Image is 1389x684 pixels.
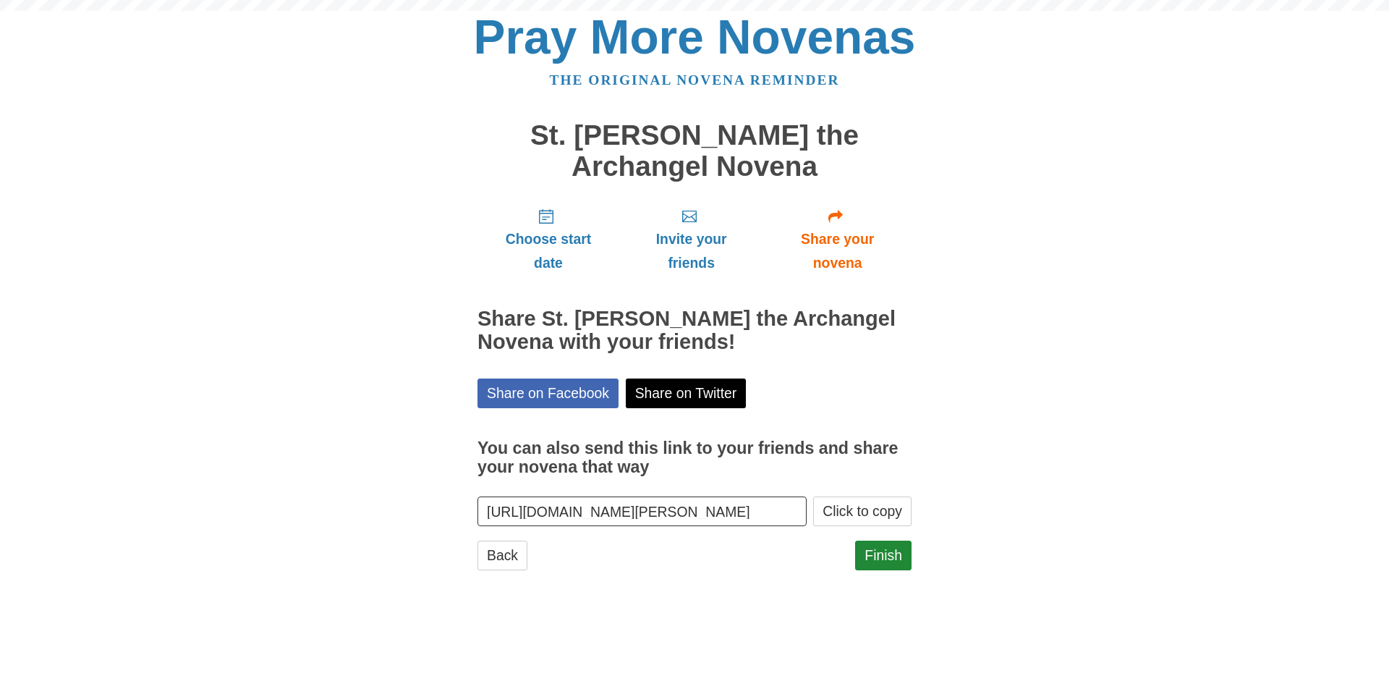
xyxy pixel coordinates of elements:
[855,541,912,570] a: Finish
[474,10,916,64] a: Pray More Novenas
[778,227,897,275] span: Share your novena
[763,196,912,282] a: Share your novena
[634,227,749,275] span: Invite your friends
[619,196,763,282] a: Invite your friends
[477,379,619,408] a: Share on Facebook
[477,120,912,182] h1: St. [PERSON_NAME] the Archangel Novena
[477,439,912,476] h3: You can also send this link to your friends and share your novena that way
[477,308,912,354] h2: Share St. [PERSON_NAME] the Archangel Novena with your friends!
[492,227,605,275] span: Choose start date
[477,541,527,570] a: Back
[626,379,747,408] a: Share on Twitter
[813,497,912,526] button: Click to copy
[550,72,840,88] a: The original novena reminder
[477,196,619,282] a: Choose start date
